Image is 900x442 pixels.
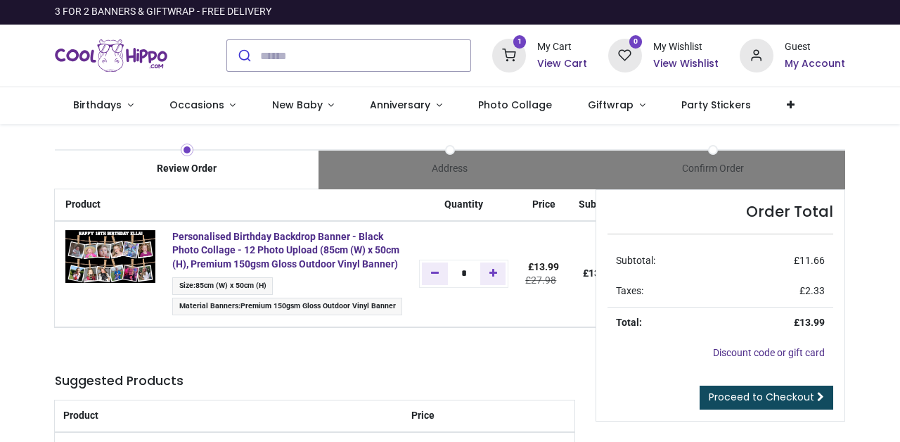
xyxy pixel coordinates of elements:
a: View Wishlist [653,57,719,71]
a: Anniversary [352,87,461,124]
a: New Baby [254,87,352,124]
span: 85cm (W) x 50cm (H) [195,281,266,290]
img: Aa6rOW7ydvVAAAAAAElFTkSuQmCC [65,230,155,283]
h4: Order Total [607,201,832,222]
a: Remove one [422,263,448,285]
span: Birthdays [73,98,122,112]
div: Guest [785,40,845,54]
a: Discount code or gift card [713,347,825,358]
a: 1 [492,49,526,61]
th: Product [55,189,164,221]
span: Giftwrap [588,98,634,112]
span: £ [528,261,559,272]
a: Add one [480,263,506,285]
a: Logo of Cool Hippo [55,36,167,75]
div: 3 FOR 2 BANNERS & GIFTWRAP - FREE DELIVERY [55,5,271,19]
span: Material Banners [179,301,238,310]
sup: 0 [629,35,643,49]
th: Price [517,189,570,221]
div: Confirm Order [581,162,844,176]
iframe: Customer reviews powered by Trustpilot [550,5,845,19]
h5: Suggested Products [55,372,574,390]
span: Premium 150gsm Gloss Outdoor Vinyl Banner [240,301,396,310]
span: Anniversary [370,98,430,112]
img: Cool Hippo [55,36,167,75]
div: My Cart [537,40,587,54]
span: 13.99 [534,261,559,272]
span: £ [799,285,825,296]
a: My Account [785,57,845,71]
div: My Wishlist [653,40,719,54]
span: Quantity [444,198,483,210]
td: Taxes: [607,276,729,307]
a: 0 [608,49,642,61]
span: Party Stickers [681,98,751,112]
span: New Baby [272,98,323,112]
span: : [172,277,273,295]
span: 2.33 [805,285,825,296]
a: Giftwrap [570,87,664,124]
strong: Total: [616,317,642,328]
b: £ [583,267,614,279]
a: Birthdays [55,87,151,124]
a: Occasions [151,87,254,124]
span: Size [179,281,193,290]
td: Subtotal: [607,246,729,277]
div: Address [319,162,581,176]
span: Occasions [169,98,224,112]
th: Price [403,400,445,432]
button: Submit [227,40,260,71]
span: £ [794,255,825,266]
span: Proceed to Checkout [709,390,814,404]
a: View Cart [537,57,587,71]
strong: £ [794,317,825,328]
a: Personalised Birthday Backdrop Banner - Black Photo Collage - 12 Photo Upload (85cm (W) x 50cm (H... [172,231,399,270]
span: : [172,298,402,315]
span: 11.66 [799,255,825,266]
div: Review Order [55,162,318,176]
del: £ [525,274,556,286]
th: Subtotal [570,189,626,221]
th: Product [55,400,402,432]
span: 13.99 [799,317,825,328]
span: 27.98 [531,274,556,286]
sup: 1 [513,35,527,49]
a: Proceed to Checkout [700,386,833,410]
span: Photo Collage [478,98,552,112]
